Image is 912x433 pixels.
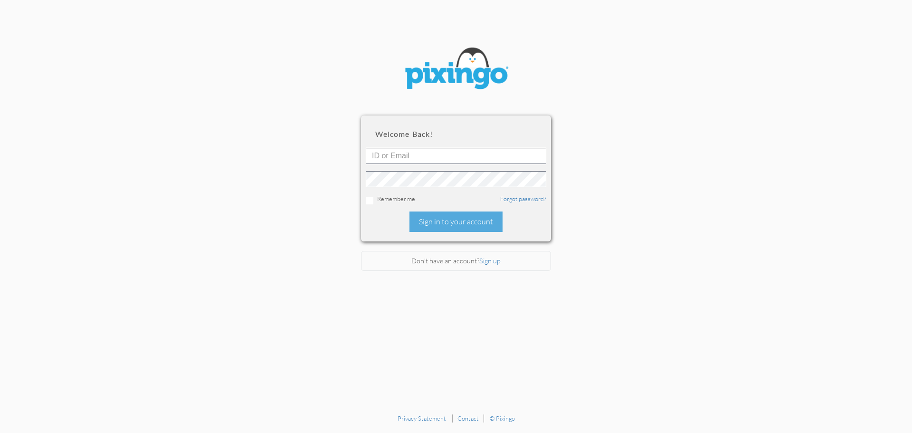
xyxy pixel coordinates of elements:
div: Remember me [366,194,546,204]
a: Sign up [479,257,501,265]
input: ID or Email [366,148,546,164]
img: pixingo logo [399,43,513,96]
a: Forgot password? [500,195,546,202]
div: Sign in to your account [409,212,503,232]
a: © Pixingo [490,414,515,422]
div: Don't have an account? [361,251,551,271]
h2: Welcome back! [375,130,537,138]
a: Contact [457,414,479,422]
a: Privacy Statement [398,414,446,422]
